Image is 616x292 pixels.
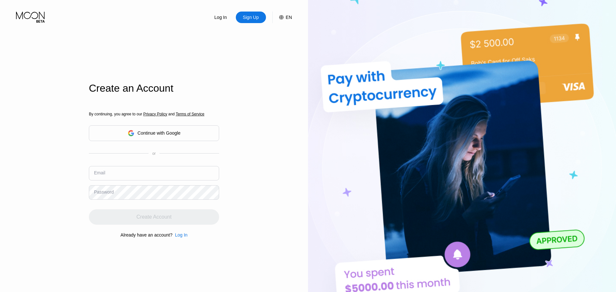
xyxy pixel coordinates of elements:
div: Password [94,189,114,195]
div: Sign Up [242,14,260,21]
div: Email [94,170,105,175]
div: Log In [214,14,227,21]
span: Privacy Policy [143,112,167,116]
div: Continue with Google [138,130,181,136]
div: EN [272,12,292,23]
div: Create an Account [89,82,219,94]
div: Already have an account? [121,232,173,238]
div: or [152,151,156,156]
span: and [167,112,176,116]
div: Log In [172,232,187,238]
div: By continuing, you agree to our [89,112,219,116]
div: Log In [206,12,236,23]
div: Sign Up [236,12,266,23]
span: Terms of Service [176,112,204,116]
div: Log In [175,232,187,238]
div: Continue with Google [89,125,219,141]
div: EN [286,15,292,20]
